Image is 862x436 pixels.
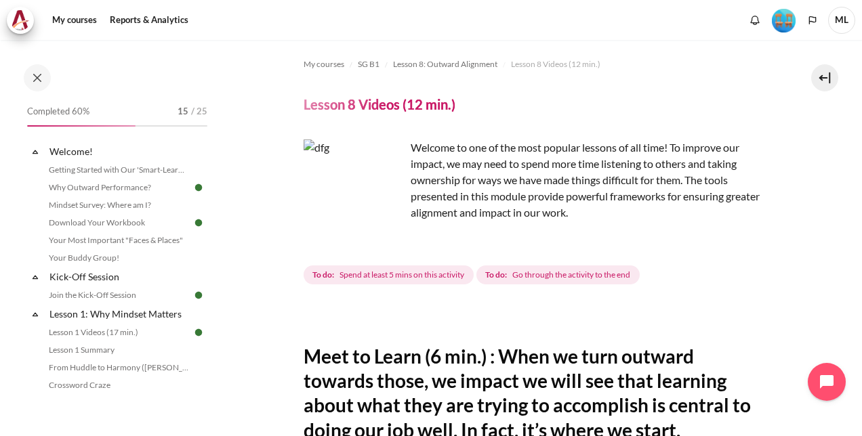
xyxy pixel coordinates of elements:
a: Lesson 8: Outward Alignment [393,56,497,72]
a: Why Outward Performance? [45,179,192,196]
div: Level #4 [772,7,796,32]
a: Mindset Survey: Where am I? [45,197,192,213]
a: Download Your Workbook [45,215,192,231]
span: Collapse [28,145,42,158]
a: Welcome! [47,142,192,160]
img: Level #4 [772,9,796,32]
span: Lesson 8 Videos (12 min.) [511,58,600,70]
a: Reports & Analytics [105,7,193,34]
img: Done [192,217,205,229]
a: Your Most Important "Faces & Places" [45,232,192,248]
a: My courses [304,56,344,72]
a: Your Buddy Group! [45,250,192,266]
span: / 25 [191,105,207,118]
span: My courses [304,58,344,70]
a: Level #4 [766,7,801,32]
div: Completion requirements for Lesson 8 Videos (12 min.) [304,263,642,287]
img: Architeck [11,10,30,30]
button: Languages [802,10,823,30]
span: 15 [178,105,188,118]
a: Lesson 1: Why Mindset Matters [47,305,192,323]
span: Collapse [28,270,42,284]
span: Lesson 8: Outward Alignment [393,58,497,70]
a: Lesson 1 Summary [45,342,192,358]
div: Show notification window with no new notifications [745,10,765,30]
span: SG B1 [358,58,379,70]
img: Done [192,289,205,301]
a: From Huddle to Harmony ([PERSON_NAME]'s Story) [45,359,192,376]
a: Crossword Craze [45,377,192,393]
a: Lesson 1 STAR Application [45,395,192,411]
span: Spend at least 5 mins on this activity [340,269,464,281]
h4: Lesson 8 Videos (12 min.) [304,95,455,113]
span: Completed 60% [27,105,89,118]
img: Done [192,181,205,194]
a: Lesson 1 Videos (17 min.) [45,324,192,341]
p: Welcome to one of the most popular lessons of all time! To improve our impact, we may need to spe... [304,139,766,221]
strong: To do: [312,269,334,281]
a: My courses [47,7,102,34]
span: ML [828,7,855,34]
a: Kick-Off Session [47,267,192,286]
a: Getting Started with Our 'Smart-Learning' Platform [45,162,192,178]
span: Go through the activity to the end [512,269,630,281]
strong: To do: [485,269,507,281]
span: Collapse [28,307,42,321]
a: Architeck Architeck [7,7,41,34]
nav: Navigation bar [304,53,766,75]
img: dfg [304,139,405,241]
div: 60% [27,125,136,127]
a: SG B1 [358,56,379,72]
img: Done [192,326,205,339]
a: User menu [828,7,855,34]
a: Join the Kick-Off Session [45,287,192,303]
a: Lesson 8 Videos (12 min.) [511,56,600,72]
